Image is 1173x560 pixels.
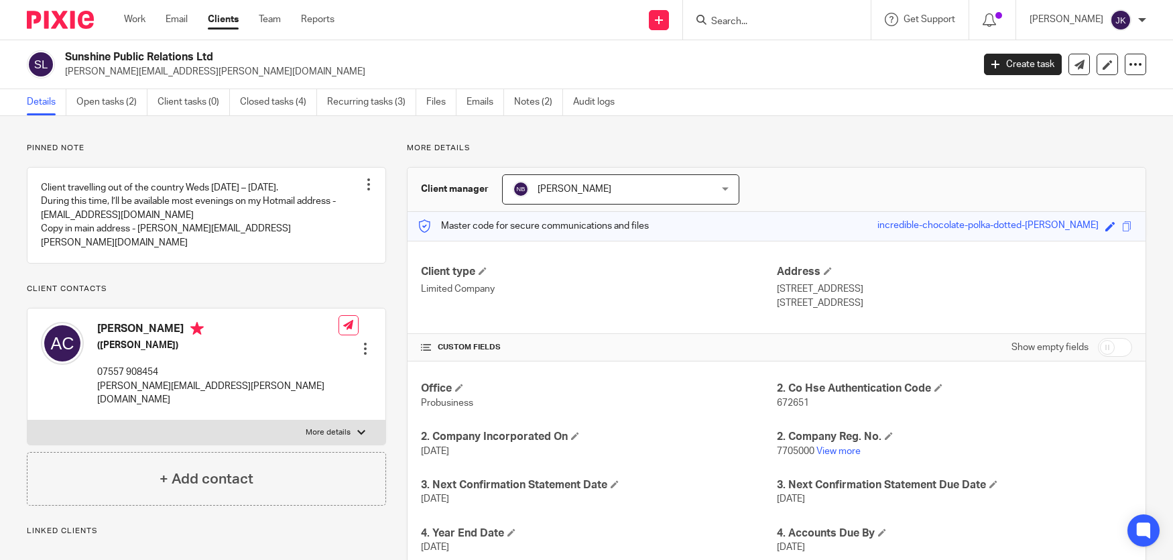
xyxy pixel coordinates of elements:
[421,447,449,456] span: [DATE]
[984,54,1062,75] a: Create task
[777,526,1132,541] h4: 4. Accounts Due By
[421,430,776,444] h4: 2. Company Incorporated On
[190,322,204,335] i: Primary
[27,284,386,294] p: Client contacts
[777,494,805,504] span: [DATE]
[421,282,776,296] p: Limited Company
[421,382,776,396] h4: Office
[777,478,1132,492] h4: 3. Next Confirmation Statement Due Date
[65,50,784,64] h2: Sunshine Public Relations Ltd
[27,526,386,537] p: Linked clients
[421,526,776,541] h4: 4. Year End Date
[777,265,1132,279] h4: Address
[1011,341,1089,354] label: Show empty fields
[301,13,334,26] a: Reports
[41,322,84,365] img: svg%3E
[816,447,861,456] a: View more
[124,13,145,26] a: Work
[421,342,776,353] h4: CUSTOM FIELDS
[208,13,239,26] a: Clients
[573,89,625,115] a: Audit logs
[514,89,563,115] a: Notes (2)
[777,296,1132,310] p: [STREET_ADDRESS]
[418,219,649,233] p: Master code for secure communications and files
[426,89,456,115] a: Files
[710,16,830,28] input: Search
[97,366,338,379] p: 07557 908454
[421,398,473,408] span: Probusiness
[421,494,449,504] span: [DATE]
[777,398,809,408] span: 672651
[65,65,964,78] p: [PERSON_NAME][EMAIL_ADDRESS][PERSON_NAME][DOMAIN_NAME]
[777,543,805,552] span: [DATE]
[97,339,338,352] h5: ([PERSON_NAME])
[777,430,1132,444] h4: 2. Company Reg. No.
[877,219,1099,234] div: incredible-chocolate-polka-dotted-[PERSON_NAME]
[97,322,338,339] h4: [PERSON_NAME]
[777,282,1132,296] p: [STREET_ADDRESS]
[777,382,1132,396] h4: 2. Co Hse Authentication Code
[160,469,253,490] h4: + Add contact
[538,184,611,194] span: [PERSON_NAME]
[421,543,449,552] span: [DATE]
[27,50,55,78] img: svg%3E
[27,143,386,154] p: Pinned note
[407,143,1146,154] p: More details
[27,89,66,115] a: Details
[467,89,504,115] a: Emails
[1110,9,1131,31] img: svg%3E
[27,11,94,29] img: Pixie
[904,15,955,24] span: Get Support
[777,447,814,456] span: 7705000
[166,13,188,26] a: Email
[158,89,230,115] a: Client tasks (0)
[421,265,776,279] h4: Client type
[306,427,351,438] p: More details
[259,13,281,26] a: Team
[421,182,489,196] h3: Client manager
[1030,13,1103,26] p: [PERSON_NAME]
[97,380,338,407] p: [PERSON_NAME][EMAIL_ADDRESS][PERSON_NAME][DOMAIN_NAME]
[327,89,416,115] a: Recurring tasks (3)
[76,89,147,115] a: Open tasks (2)
[513,181,529,197] img: svg%3E
[240,89,317,115] a: Closed tasks (4)
[421,478,776,492] h4: 3. Next Confirmation Statement Date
